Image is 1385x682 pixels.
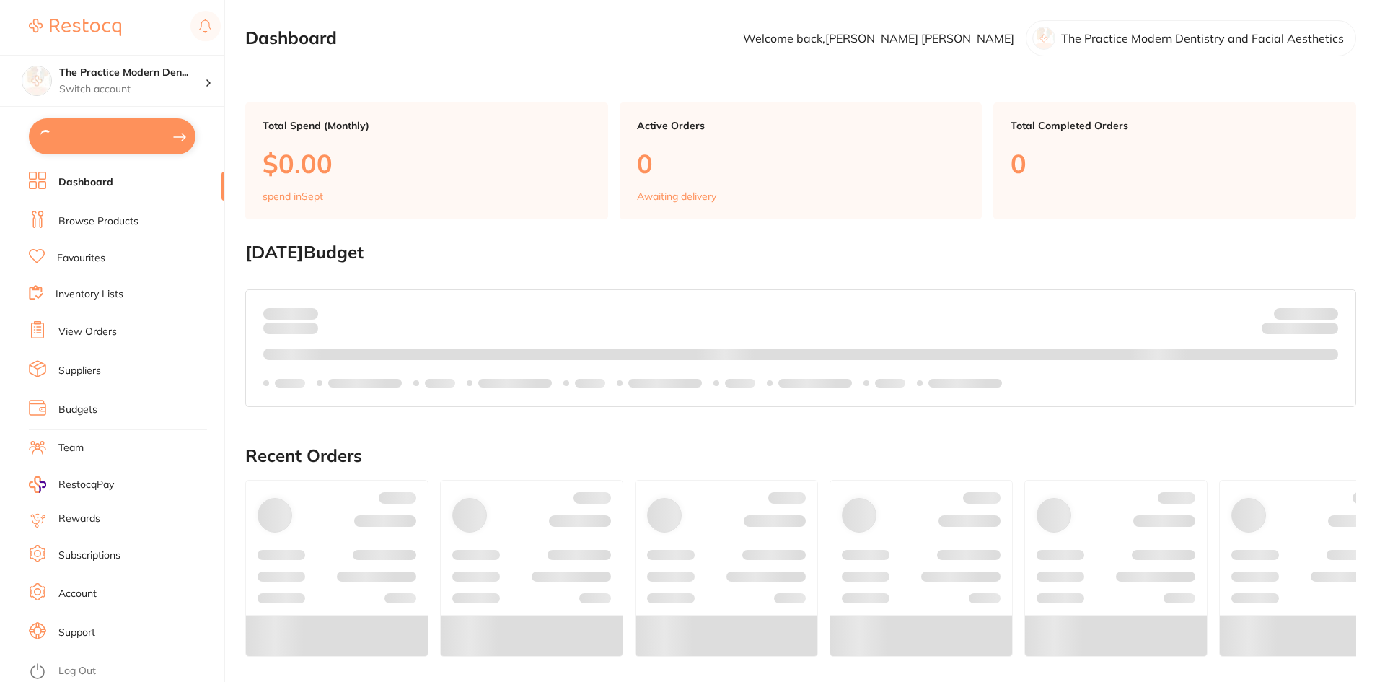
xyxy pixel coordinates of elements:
p: Labels extended [328,377,402,389]
p: Budget: [1274,307,1338,319]
a: Restocq Logo [29,11,121,44]
a: Support [58,626,95,640]
p: Labels extended [478,377,552,389]
a: Inventory Lists [56,287,123,302]
p: Labels [575,377,605,389]
strong: $NaN [1310,307,1338,320]
a: Log Out [58,664,96,678]
a: Total Completed Orders0 [993,102,1356,219]
img: RestocqPay [29,476,46,493]
a: Team [58,441,84,455]
p: Switch account [59,82,205,97]
strong: $0.00 [1313,325,1338,338]
p: Total Completed Orders [1011,120,1339,131]
a: Active Orders0Awaiting delivery [620,102,982,219]
a: Suppliers [58,364,101,378]
h2: [DATE] Budget [245,242,1356,263]
p: 0 [1011,149,1339,178]
p: Welcome back, [PERSON_NAME] [PERSON_NAME] [743,32,1014,45]
a: Subscriptions [58,548,120,563]
a: Rewards [58,512,100,526]
p: Labels [875,377,905,389]
p: Active Orders [637,120,965,131]
a: Favourites [57,251,105,266]
p: The Practice Modern Dentistry and Facial Aesthetics [1061,32,1344,45]
strong: $0.00 [293,307,318,320]
p: Labels [725,377,755,389]
img: The Practice Modern Dentistry and Facial Aesthetics [22,66,51,95]
a: Total Spend (Monthly)$0.00spend inSept [245,102,608,219]
p: Labels [425,377,455,389]
p: Labels [275,377,305,389]
span: RestocqPay [58,478,114,492]
h2: Dashboard [245,28,337,48]
a: Dashboard [58,175,113,190]
p: Awaiting delivery [637,191,716,202]
p: Labels extended [628,377,702,389]
p: Remaining: [1262,320,1338,337]
p: Labels extended [928,377,1002,389]
p: $0.00 [263,149,591,178]
p: 0 [637,149,965,178]
a: RestocqPay [29,476,114,493]
h2: Recent Orders [245,446,1356,466]
a: Browse Products [58,214,138,229]
p: month [263,320,318,337]
a: View Orders [58,325,117,339]
p: spend in Sept [263,191,323,202]
p: Labels extended [778,377,852,389]
img: Restocq Logo [29,19,121,36]
a: Account [58,587,97,601]
h4: The Practice Modern Dentistry and Facial Aesthetics [59,66,205,80]
p: Spent: [263,307,318,319]
a: Budgets [58,403,97,417]
p: Total Spend (Monthly) [263,120,591,131]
